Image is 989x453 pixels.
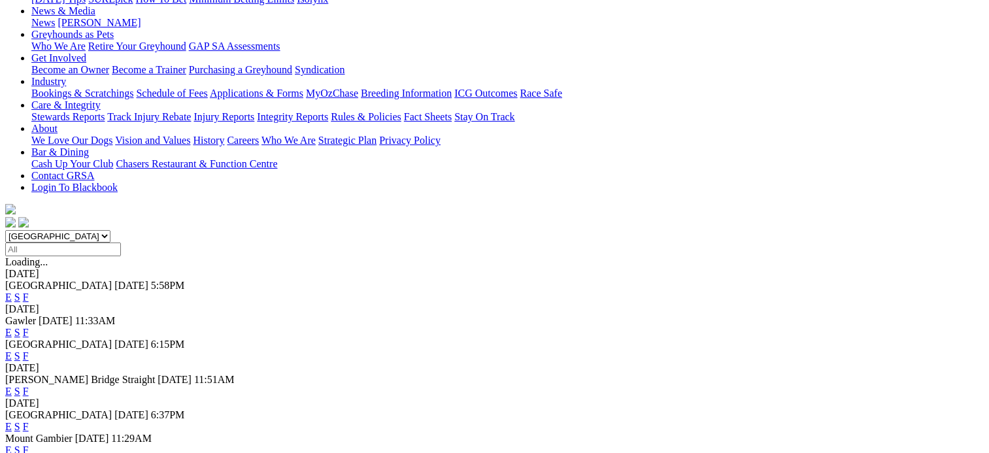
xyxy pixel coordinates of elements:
[115,135,190,146] a: Vision and Values
[295,64,344,75] a: Syndication
[5,268,984,280] div: [DATE]
[193,111,254,122] a: Injury Reports
[23,386,29,397] a: F
[14,327,20,338] a: S
[31,88,984,99] div: Industry
[14,421,20,432] a: S
[14,292,20,303] a: S
[227,135,259,146] a: Careers
[18,217,29,227] img: twitter.svg
[31,158,113,169] a: Cash Up Your Club
[5,303,984,315] div: [DATE]
[5,421,12,432] a: E
[107,111,191,122] a: Track Injury Rebate
[261,135,316,146] a: Who We Are
[454,88,517,99] a: ICG Outcomes
[31,170,94,181] a: Contact GRSA
[112,64,186,75] a: Become a Trainer
[136,88,207,99] a: Schedule of Fees
[31,158,984,170] div: Bar & Dining
[5,350,12,361] a: E
[379,135,441,146] a: Privacy Policy
[58,17,141,28] a: [PERSON_NAME]
[31,76,66,87] a: Industry
[5,217,16,227] img: facebook.svg
[116,158,277,169] a: Chasers Restaurant & Function Centre
[23,421,29,432] a: F
[31,52,86,63] a: Get Involved
[31,123,58,134] a: About
[14,350,20,361] a: S
[158,374,192,385] span: [DATE]
[404,111,452,122] a: Fact Sheets
[5,327,12,338] a: E
[114,339,148,350] span: [DATE]
[193,135,224,146] a: History
[5,292,12,303] a: E
[111,433,152,444] span: 11:29AM
[114,409,148,420] span: [DATE]
[31,17,55,28] a: News
[331,111,401,122] a: Rules & Policies
[5,204,16,214] img: logo-grsa-white.png
[151,409,185,420] span: 6:37PM
[5,339,112,350] span: [GEOGRAPHIC_DATA]
[454,111,514,122] a: Stay On Track
[318,135,377,146] a: Strategic Plan
[194,374,235,385] span: 11:51AM
[39,315,73,326] span: [DATE]
[151,339,185,350] span: 6:15PM
[31,135,984,146] div: About
[31,41,984,52] div: Greyhounds as Pets
[151,280,185,291] span: 5:58PM
[361,88,452,99] a: Breeding Information
[5,362,984,374] div: [DATE]
[14,386,20,397] a: S
[5,243,121,256] input: Select date
[114,280,148,291] span: [DATE]
[5,374,155,385] span: [PERSON_NAME] Bridge Straight
[5,280,112,291] span: [GEOGRAPHIC_DATA]
[31,64,109,75] a: Become an Owner
[306,88,358,99] a: MyOzChase
[31,41,86,52] a: Who We Are
[31,99,101,110] a: Care & Integrity
[75,433,109,444] span: [DATE]
[5,397,984,409] div: [DATE]
[23,292,29,303] a: F
[31,182,118,193] a: Login To Blackbook
[5,315,36,326] span: Gawler
[31,29,114,40] a: Greyhounds as Pets
[31,5,95,16] a: News & Media
[257,111,328,122] a: Integrity Reports
[5,433,73,444] span: Mount Gambier
[189,41,280,52] a: GAP SA Assessments
[31,146,89,158] a: Bar & Dining
[520,88,562,99] a: Race Safe
[31,88,133,99] a: Bookings & Scratchings
[23,327,29,338] a: F
[75,315,116,326] span: 11:33AM
[5,409,112,420] span: [GEOGRAPHIC_DATA]
[31,111,984,123] div: Care & Integrity
[31,135,112,146] a: We Love Our Dogs
[31,17,984,29] div: News & Media
[5,256,48,267] span: Loading...
[88,41,186,52] a: Retire Your Greyhound
[31,111,105,122] a: Stewards Reports
[5,386,12,397] a: E
[189,64,292,75] a: Purchasing a Greyhound
[31,64,984,76] div: Get Involved
[23,350,29,361] a: F
[210,88,303,99] a: Applications & Forms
